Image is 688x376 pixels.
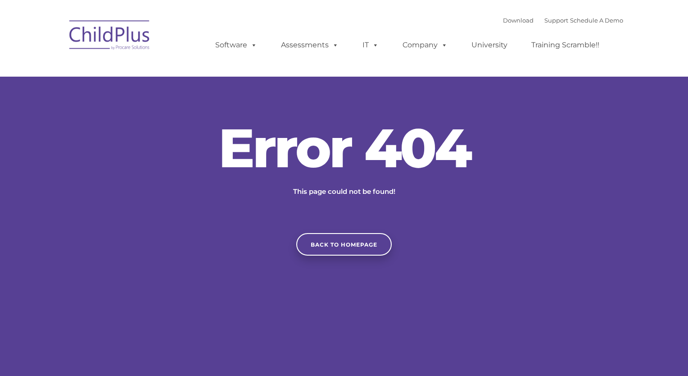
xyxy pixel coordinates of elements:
a: University [462,36,516,54]
a: Software [206,36,266,54]
h2: Error 404 [209,121,479,175]
img: ChildPlus by Procare Solutions [65,14,155,59]
a: Download [503,17,534,24]
a: Training Scramble!! [522,36,608,54]
p: This page could not be found! [249,186,439,197]
a: Support [544,17,568,24]
font: | [503,17,623,24]
a: Schedule A Demo [570,17,623,24]
a: Assessments [272,36,348,54]
a: Back to homepage [296,233,392,256]
a: IT [353,36,388,54]
a: Company [394,36,457,54]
